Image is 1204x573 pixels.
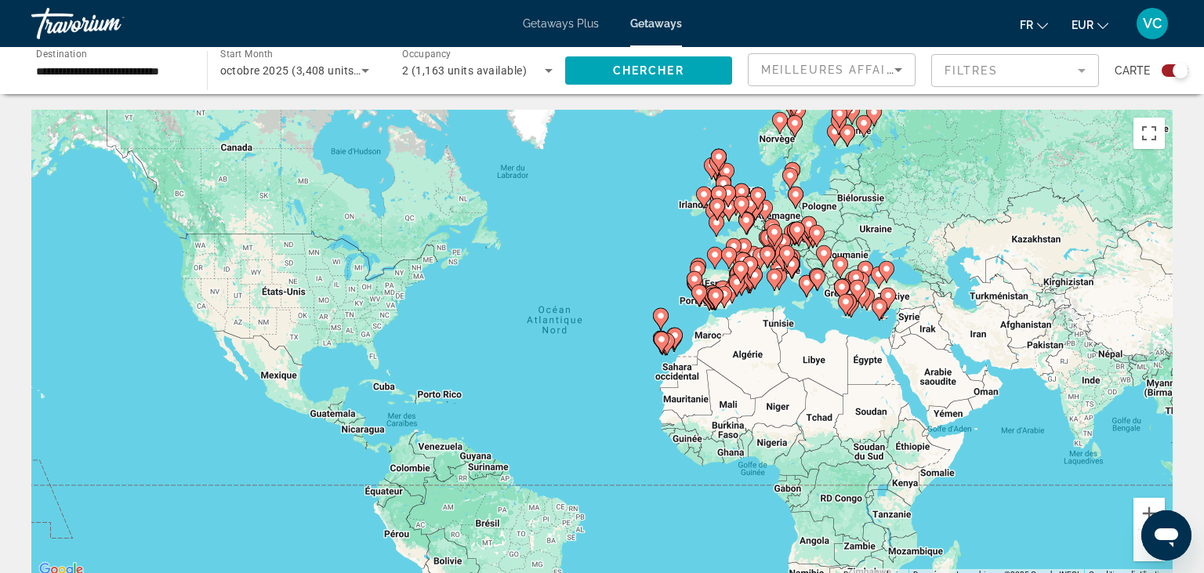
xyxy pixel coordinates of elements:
[1072,19,1093,31] span: EUR
[1020,19,1033,31] span: fr
[523,17,599,30] a: Getaways Plus
[402,64,527,77] span: 2 (1,163 units available)
[1133,118,1165,149] button: Passer en plein écran
[402,49,451,60] span: Occupancy
[36,48,87,59] span: Destination
[31,3,188,44] a: Travorium
[1072,13,1108,36] button: Change currency
[1143,16,1162,31] span: VC
[1133,530,1165,561] button: Zoom arrière
[1020,13,1048,36] button: Change language
[1133,498,1165,529] button: Zoom avant
[630,17,682,30] a: Getaways
[1115,60,1150,82] span: Carte
[761,60,902,79] mat-select: Sort by
[931,53,1099,88] button: Filter
[220,64,408,77] span: octobre 2025 (3,408 units available)
[613,64,684,77] span: Chercher
[565,56,733,85] button: Chercher
[1132,7,1173,40] button: User Menu
[1141,510,1191,560] iframe: Bouton de lancement de la fenêtre de messagerie
[220,49,273,60] span: Start Month
[761,63,912,76] span: Meilleures affaires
